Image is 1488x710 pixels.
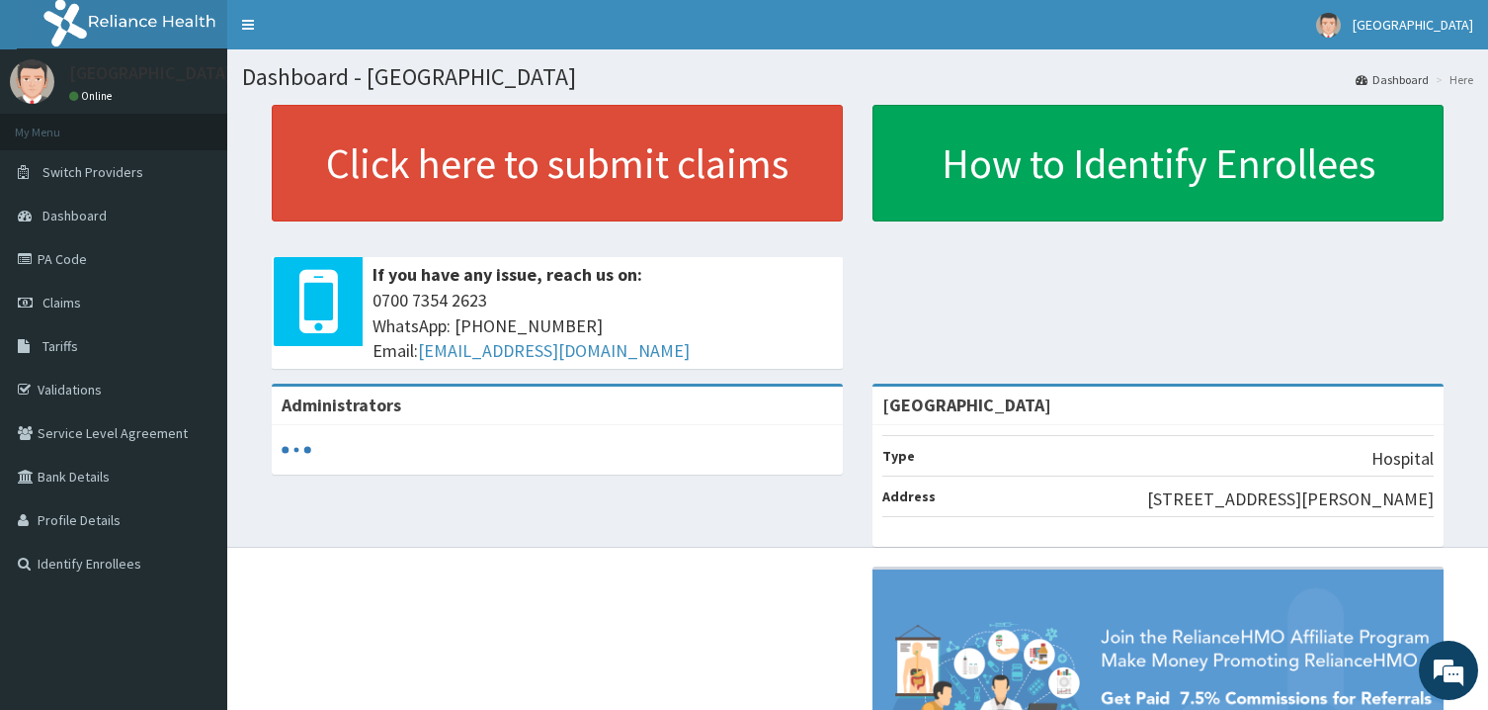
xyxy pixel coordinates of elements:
[1353,16,1473,34] span: [GEOGRAPHIC_DATA]
[69,64,232,82] p: [GEOGRAPHIC_DATA]
[272,105,843,222] a: Click here to submit claims
[372,288,833,364] span: 0700 7354 2623 WhatsApp: [PHONE_NUMBER] Email:
[418,339,690,362] a: [EMAIL_ADDRESS][DOMAIN_NAME]
[1316,13,1341,38] img: User Image
[1147,487,1434,512] p: [STREET_ADDRESS][PERSON_NAME]
[372,263,642,286] b: If you have any issue, reach us on:
[42,294,81,311] span: Claims
[882,394,1051,416] strong: [GEOGRAPHIC_DATA]
[282,394,401,416] b: Administrators
[1371,446,1434,472] p: Hospital
[42,337,78,355] span: Tariffs
[10,59,54,104] img: User Image
[882,488,936,505] b: Address
[1431,71,1473,88] li: Here
[882,447,915,465] b: Type
[42,207,107,224] span: Dashboard
[282,435,311,465] svg: audio-loading
[42,163,143,181] span: Switch Providers
[872,105,1444,222] a: How to Identify Enrollees
[1356,71,1429,88] a: Dashboard
[242,64,1473,90] h1: Dashboard - [GEOGRAPHIC_DATA]
[69,89,117,103] a: Online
